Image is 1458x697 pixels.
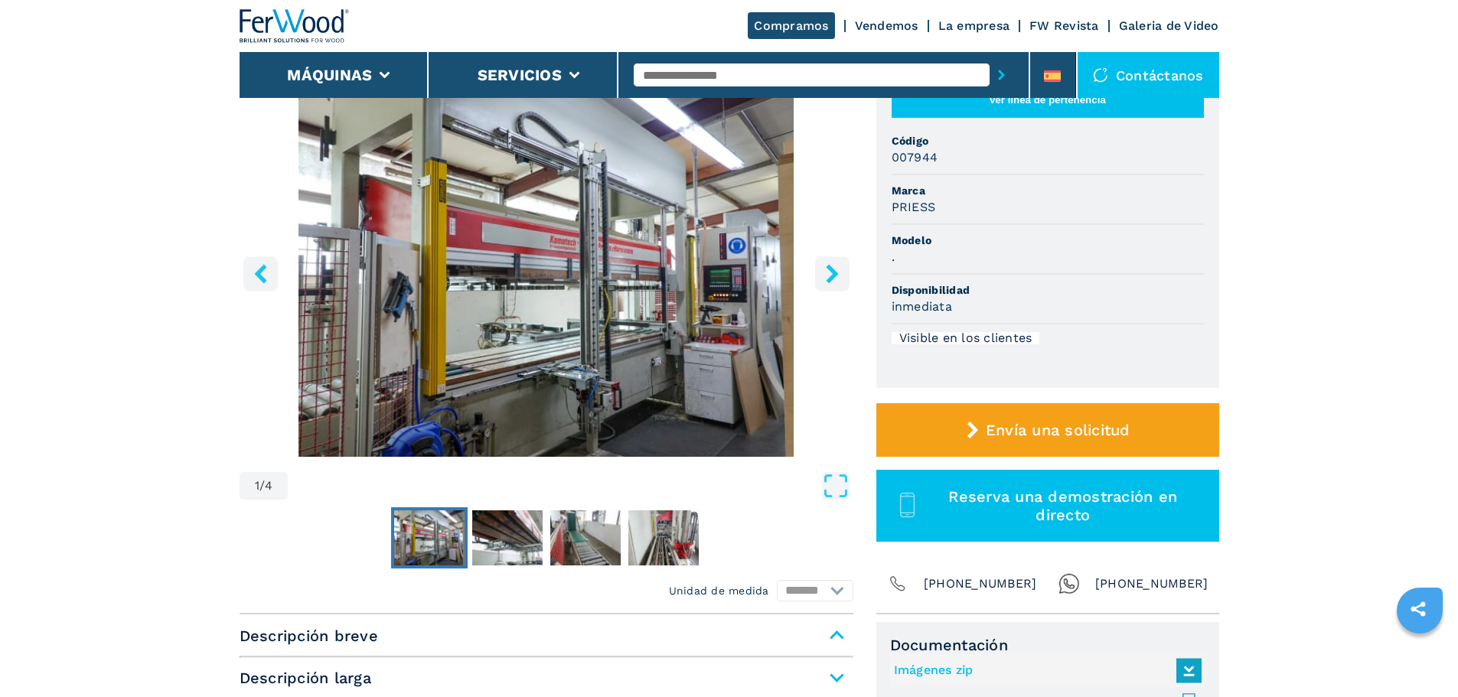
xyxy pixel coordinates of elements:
a: La empresa [938,18,1010,33]
img: 5d7fe7115827a0af9ef404f85cab24b1 [628,510,699,565]
img: Phone [887,573,908,594]
h3: inmediata [892,298,952,315]
a: sharethis [1399,590,1437,628]
span: Marca [892,183,1204,198]
button: Go to Slide 3 [547,507,624,568]
span: / [259,480,265,492]
span: [PHONE_NUMBER] [924,573,1037,594]
button: left-button [243,256,278,291]
img: Ferwood [240,9,350,43]
em: Unidad de medida [669,583,769,598]
div: Contáctanos [1078,52,1219,98]
span: Disponibilidad [892,282,1204,298]
span: 4 [265,480,272,492]
a: Imágenes zip [894,658,1194,683]
a: Galeria de Video [1119,18,1219,33]
h3: PRIESS [892,198,936,216]
a: Vendemos [855,18,918,33]
img: Whatsapp [1058,573,1080,594]
button: Reserva una demostración en directo [876,470,1219,542]
span: Envía una solicitud [986,421,1130,439]
div: Visible en los clientes [892,332,1040,344]
button: Envía una solicitud [876,403,1219,457]
nav: Thumbnail Navigation [240,507,853,568]
span: Documentación [890,636,1205,654]
span: Reserva una demostración en directo [925,487,1201,524]
span: Descripción larga [240,664,853,692]
img: Prensa PRIESS . [240,86,853,457]
button: Open Fullscreen [292,472,849,500]
button: submit-button [990,57,1013,93]
a: FW Revista [1029,18,1099,33]
button: Go to Slide 2 [469,507,546,568]
img: Contáctanos [1093,67,1108,83]
iframe: Chat [1393,628,1447,686]
span: Código [892,133,1204,148]
button: right-button [815,256,850,291]
span: 1 [255,480,259,492]
button: Servicios [478,66,562,84]
img: 5e6e9c0d979f98b1ab2adec4e5c7fd83 [394,510,465,565]
img: 241fd71dc36cfa6366ce4d2c3e894d75 [472,510,543,565]
span: Descripción breve [240,622,853,650]
button: Go to Slide 4 [625,507,702,568]
button: Ver línea de pertenencia [892,82,1204,118]
h3: 007944 [892,148,938,166]
span: [PHONE_NUMBER] [1095,573,1208,594]
img: 0c41d0da0c4ebc6d3774cb3ef606b3dc [550,510,621,565]
button: Go to Slide 1 [391,507,468,568]
button: Máquinas [287,66,372,84]
div: Go to Slide 1 [240,86,853,457]
a: Compramos [748,12,834,39]
span: Modelo [892,233,1204,248]
h3: . [892,248,895,265]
